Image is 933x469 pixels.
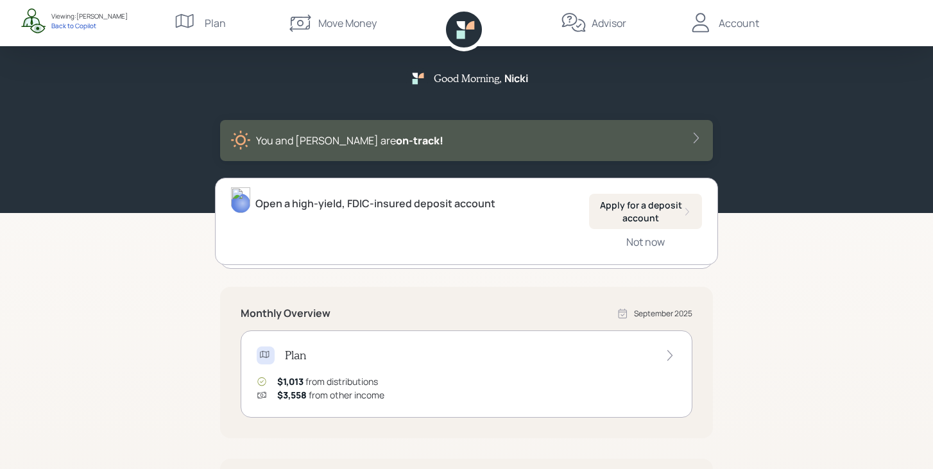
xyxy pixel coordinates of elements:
span: $1,013 [277,375,304,388]
div: from other income [277,388,384,402]
div: Advisor [592,15,626,31]
div: Open a high-yield, FDIC-insured deposit account [255,196,495,211]
h5: Monthly Overview [241,307,330,320]
div: from distributions [277,375,378,388]
div: Back to Copilot [51,21,128,30]
span: on‑track! [396,133,443,148]
span: $3,558 [277,389,307,401]
img: sunny-XHVQM73Q.digested.png [230,130,251,151]
div: Move Money [318,15,377,31]
h4: Plan [285,348,306,362]
div: Not now [626,235,665,249]
div: Apply for a deposit account [599,199,692,224]
h5: Nicki [504,72,528,85]
div: You and [PERSON_NAME] are [256,133,443,148]
button: Apply for a deposit account [589,194,702,229]
h5: Good Morning , [434,72,502,84]
div: Account [719,15,759,31]
div: Viewing: [PERSON_NAME] [51,12,128,21]
div: September 2025 [634,308,692,320]
div: Plan [205,15,226,31]
img: michael-russo-headshot.png [231,187,250,213]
